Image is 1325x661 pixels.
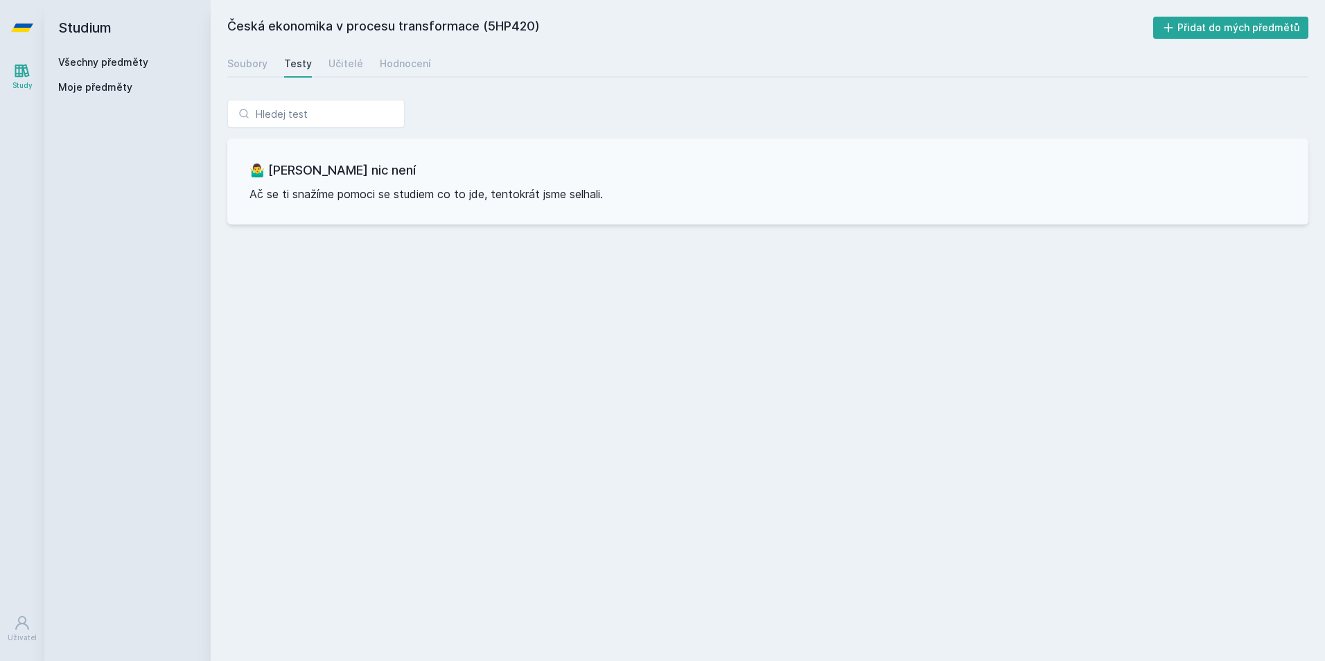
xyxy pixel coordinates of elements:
a: Hodnocení [380,50,431,78]
div: Testy [284,57,312,71]
a: Study [3,55,42,98]
p: Ač se ti snažíme pomoci se studiem co to jde, tentokrát jsme selhali. [249,186,1286,202]
a: Učitelé [328,50,363,78]
span: Moje předměty [58,80,132,94]
div: Učitelé [328,57,363,71]
div: Hodnocení [380,57,431,71]
div: Study [12,80,33,91]
div: Soubory [227,57,267,71]
h3: 🤷‍♂️ [PERSON_NAME] nic není [249,161,1286,180]
a: Soubory [227,50,267,78]
h2: Česká ekonomika v procesu transformace (5HP420) [227,17,1153,39]
input: Hledej test [227,100,405,127]
a: Všechny předměty [58,56,148,68]
button: Přidat do mých předmětů [1153,17,1309,39]
a: Uživatel [3,608,42,650]
div: Uživatel [8,633,37,643]
a: Testy [284,50,312,78]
